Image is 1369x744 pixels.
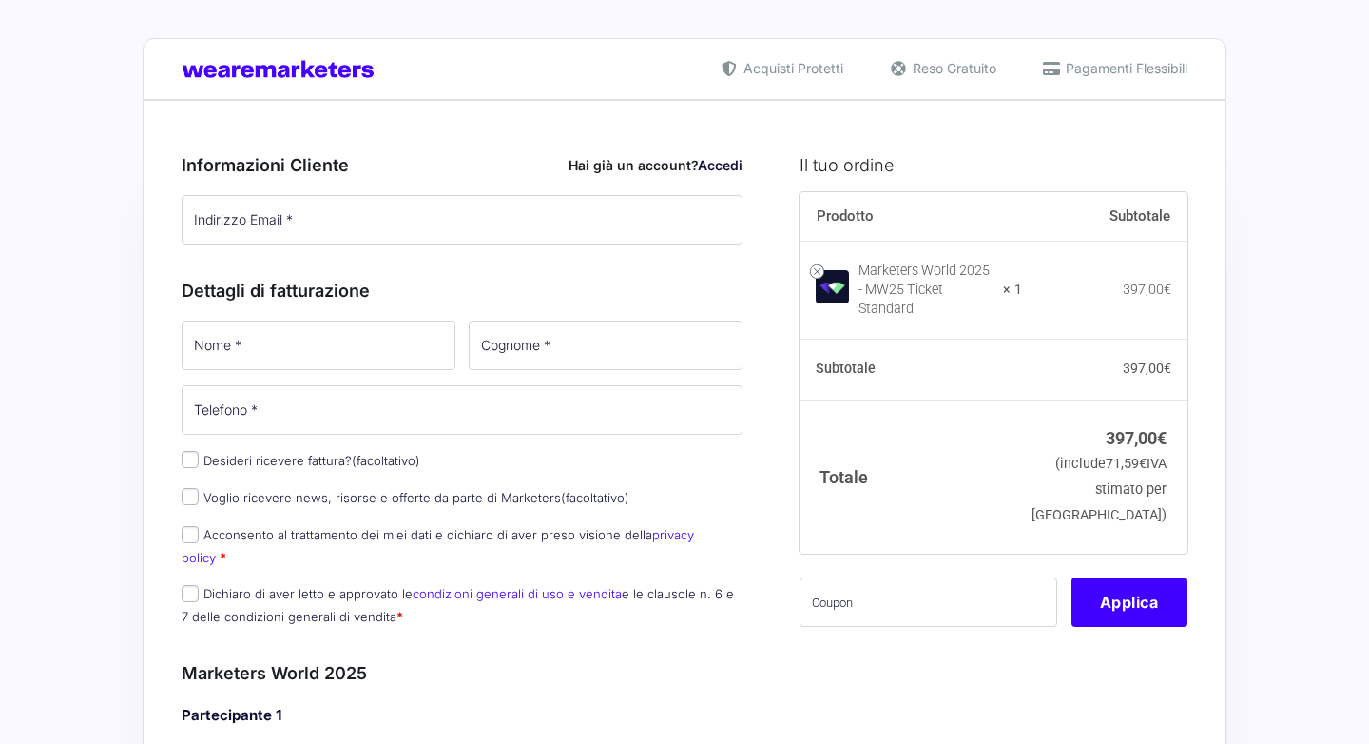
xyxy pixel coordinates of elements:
div: Hai già un account? [569,155,742,175]
span: € [1164,361,1171,376]
input: Cognome * [469,321,742,370]
h3: Informazioni Cliente [182,152,742,178]
a: privacy policy [182,527,694,564]
span: € [1157,428,1167,448]
span: Acquisti Protetti [739,58,843,78]
h3: Dettagli di fatturazione [182,278,742,303]
input: Desideri ricevere fattura?(facoltativo) [182,451,199,468]
label: Voglio ricevere news, risorse e offerte da parte di Marketers [182,490,629,505]
h3: Marketers World 2025 [182,660,742,686]
input: Acconsento al trattamento dei miei dati e dichiaro di aver preso visione dellaprivacy policy [182,526,199,543]
div: Marketers World 2025 - MW25 Ticket Standard [858,262,992,319]
label: Desideri ricevere fattura? [182,453,420,468]
h4: Partecipante 1 [182,705,742,727]
bdi: 397,00 [1106,428,1167,448]
input: Indirizzo Email * [182,195,742,245]
input: Telefono * [182,385,742,435]
bdi: 397,00 [1123,282,1171,297]
input: Voglio ricevere news, risorse e offerte da parte di Marketers(facoltativo) [182,488,199,505]
a: Accedi [698,157,742,173]
label: Acconsento al trattamento dei miei dati e dichiaro di aver preso visione della [182,527,694,564]
span: (facoltativo) [352,453,420,468]
th: Subtotale [800,340,1023,401]
h3: Il tuo ordine [800,152,1187,178]
span: € [1164,282,1171,297]
span: € [1139,456,1147,472]
img: Marketers World 2025 - MW25 Ticket Standard [816,270,849,303]
button: Applica [1071,578,1187,627]
input: Dichiaro di aver letto e approvato lecondizioni generali di uso e venditae le clausole n. 6 e 7 d... [182,585,199,602]
input: Coupon [800,578,1057,627]
bdi: 397,00 [1123,361,1171,376]
a: condizioni generali di uso e vendita [413,586,622,601]
th: Totale [800,400,1023,553]
span: 71,59 [1106,456,1147,472]
input: Nome * [182,321,455,370]
span: Pagamenti Flessibili [1061,58,1187,78]
label: Dichiaro di aver letto e approvato le e le clausole n. 6 e 7 delle condizioni generali di vendita [182,586,734,623]
th: Prodotto [800,192,1023,242]
span: Reso Gratuito [908,58,996,78]
th: Subtotale [1022,192,1187,242]
strong: × 1 [1003,281,1022,300]
small: (include IVA stimato per [GEOGRAPHIC_DATA]) [1032,456,1167,523]
span: (facoltativo) [561,490,629,505]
